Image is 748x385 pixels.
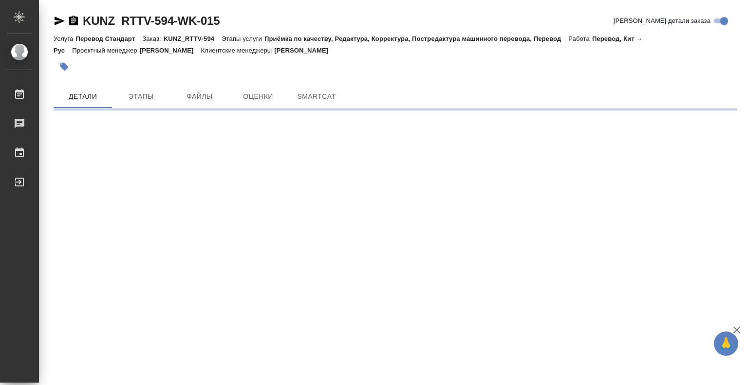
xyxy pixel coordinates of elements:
p: Перевод Стандарт [75,35,142,42]
p: [PERSON_NAME] [274,47,336,54]
button: Скопировать ссылку [68,15,79,27]
p: Этапы услуги [222,35,264,42]
p: Заказ: [142,35,163,42]
p: Клиентские менеджеры [201,47,275,54]
button: Скопировать ссылку для ЯМессенджера [54,15,65,27]
span: SmartCat [293,91,340,103]
p: [PERSON_NAME] [140,47,201,54]
span: Оценки [235,91,281,103]
button: 🙏 [714,331,738,356]
span: Детали [59,91,106,103]
p: KUNZ_RTTV-594 [164,35,222,42]
span: 🙏 [718,333,734,354]
p: Услуга [54,35,75,42]
p: Работа [568,35,592,42]
p: Приёмка по качеству, Редактура, Корректура, Постредактура машинного перевода, Перевод [264,35,568,42]
p: Проектный менеджер [72,47,139,54]
span: [PERSON_NAME] детали заказа [614,16,711,26]
span: Этапы [118,91,165,103]
span: Файлы [176,91,223,103]
button: Добавить тэг [54,56,75,77]
a: KUNZ_RTTV-594-WK-015 [83,14,220,27]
